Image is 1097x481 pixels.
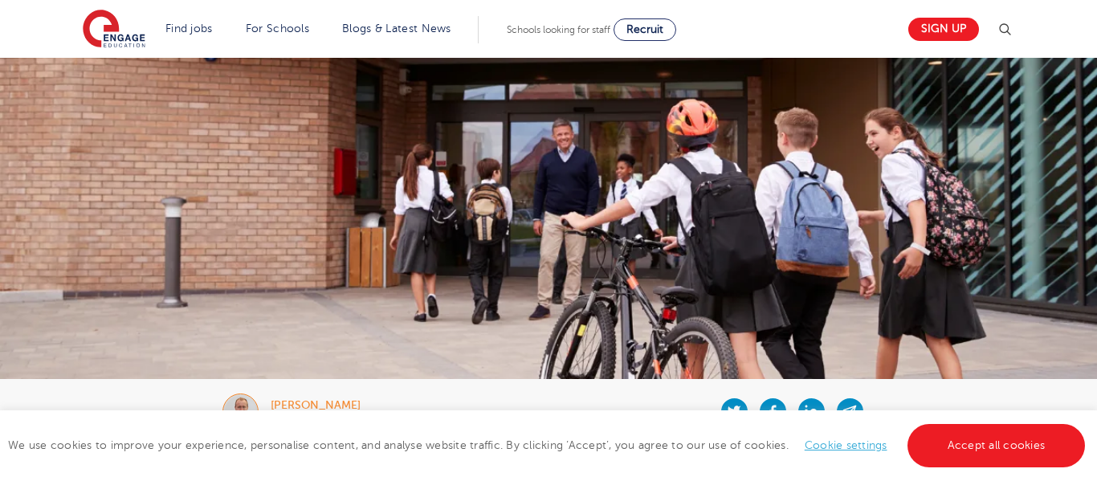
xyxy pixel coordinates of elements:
[83,10,145,50] img: Engage Education
[507,24,610,35] span: Schools looking for staff
[8,439,1089,451] span: We use cookies to improve your experience, personalise content, and analyse website traffic. By c...
[271,400,501,411] div: [PERSON_NAME]
[614,18,676,41] a: Recruit
[805,439,887,451] a: Cookie settings
[907,424,1086,467] a: Accept all cookies
[165,22,213,35] a: Find jobs
[626,23,663,35] span: Recruit
[246,22,309,35] a: For Schools
[908,18,979,41] a: Sign up
[342,22,451,35] a: Blogs & Latest News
